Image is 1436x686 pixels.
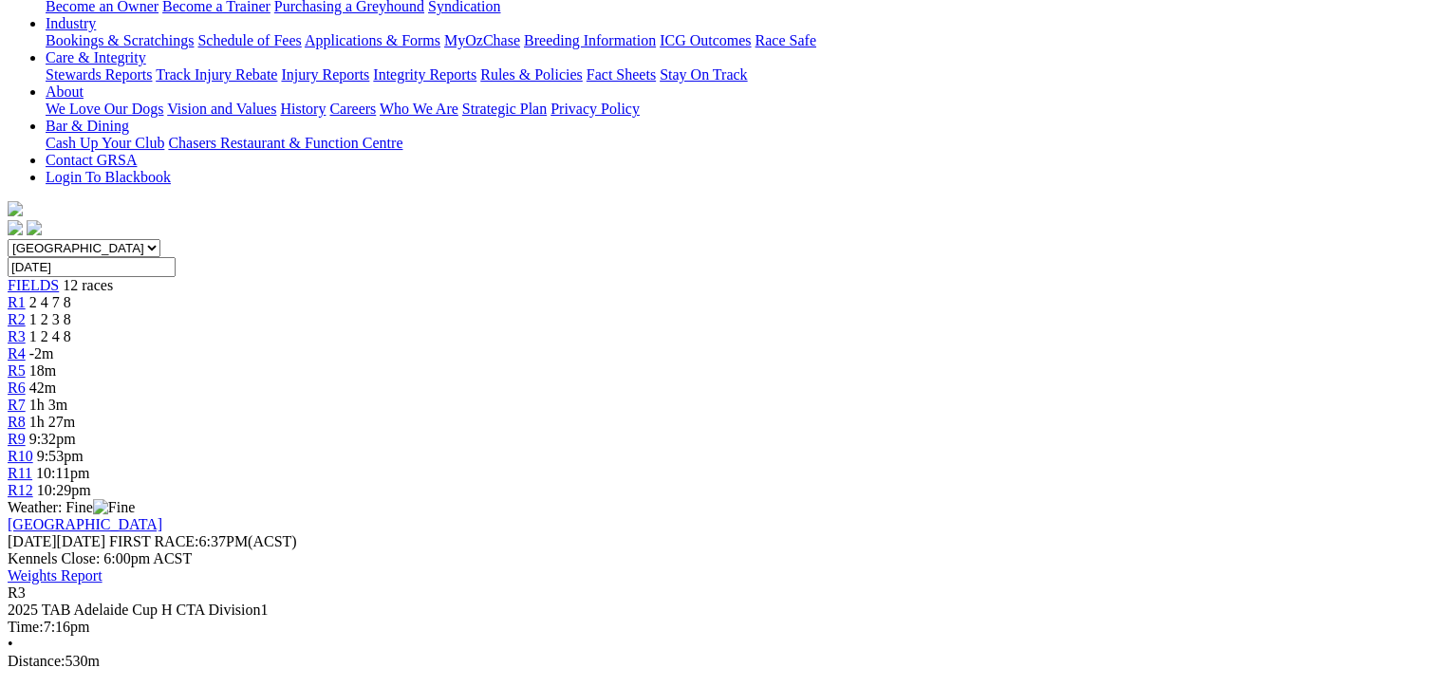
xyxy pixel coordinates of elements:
[305,32,440,48] a: Applications & Forms
[8,619,44,635] span: Time:
[46,83,84,100] a: About
[380,101,458,117] a: Who We Are
[29,380,56,396] span: 42m
[167,101,276,117] a: Vision and Values
[156,66,277,83] a: Track Injury Rebate
[29,397,67,413] span: 1h 3m
[8,257,176,277] input: Select date
[8,277,59,293] a: FIELDS
[46,169,171,185] a: Login To Blackbook
[8,465,32,481] a: R11
[29,345,54,362] span: -2m
[587,66,656,83] a: Fact Sheets
[8,516,162,532] a: [GEOGRAPHIC_DATA]
[462,101,547,117] a: Strategic Plan
[8,602,1428,619] div: 2025 TAB Adelaide Cup H CTA Division1
[8,448,33,464] a: R10
[29,414,75,430] span: 1h 27m
[8,294,26,310] a: R1
[29,362,56,379] span: 18m
[660,32,751,48] a: ICG Outcomes
[109,533,297,549] span: 6:37PM(ACST)
[8,550,1428,567] div: Kennels Close: 6:00pm ACST
[29,294,71,310] span: 2 4 7 8
[8,533,105,549] span: [DATE]
[8,380,26,396] a: R6
[280,101,326,117] a: History
[281,66,369,83] a: Injury Reports
[444,32,520,48] a: MyOzChase
[8,414,26,430] a: R8
[46,118,129,134] a: Bar & Dining
[8,653,1428,670] div: 530m
[46,49,146,65] a: Care & Integrity
[8,431,26,447] a: R9
[37,482,91,498] span: 10:29pm
[46,66,1428,83] div: Care & Integrity
[27,220,42,235] img: twitter.svg
[8,220,23,235] img: facebook.svg
[8,201,23,216] img: logo-grsa-white.png
[46,152,137,168] a: Contact GRSA
[29,311,71,327] span: 1 2 3 8
[373,66,476,83] a: Integrity Reports
[46,32,1428,49] div: Industry
[8,653,65,669] span: Distance:
[46,101,1428,118] div: About
[329,101,376,117] a: Careers
[660,66,747,83] a: Stay On Track
[8,567,103,584] a: Weights Report
[46,32,194,48] a: Bookings & Scratchings
[63,277,113,293] span: 12 races
[8,584,26,601] span: R3
[8,636,13,652] span: •
[8,362,26,379] a: R5
[8,328,26,344] a: R3
[46,101,163,117] a: We Love Our Dogs
[168,135,402,151] a: Chasers Restaurant & Function Centre
[29,431,76,447] span: 9:32pm
[755,32,815,48] a: Race Safe
[37,448,84,464] span: 9:53pm
[8,311,26,327] a: R2
[8,533,57,549] span: [DATE]
[46,66,152,83] a: Stewards Reports
[29,328,71,344] span: 1 2 4 8
[8,345,26,362] a: R4
[46,135,164,151] a: Cash Up Your Club
[8,499,135,515] span: Weather: Fine
[480,66,583,83] a: Rules & Policies
[8,482,33,498] a: R12
[550,101,640,117] a: Privacy Policy
[8,397,26,413] a: R7
[36,465,89,481] span: 10:11pm
[46,135,1428,152] div: Bar & Dining
[8,619,1428,636] div: 7:16pm
[46,15,96,31] a: Industry
[197,32,301,48] a: Schedule of Fees
[93,499,135,516] img: Fine
[109,533,198,549] span: FIRST RACE:
[524,32,656,48] a: Breeding Information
